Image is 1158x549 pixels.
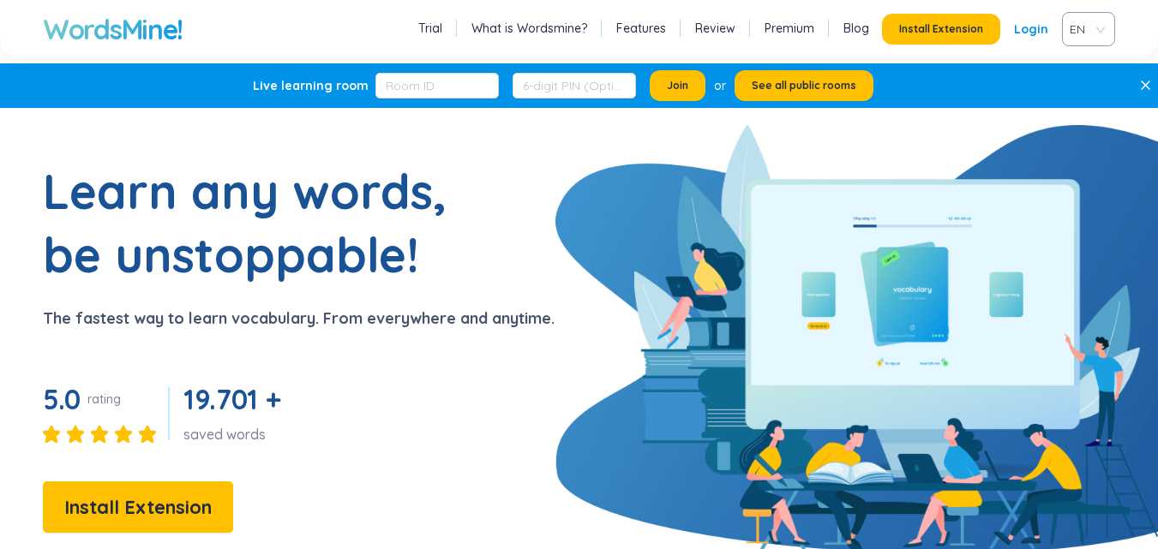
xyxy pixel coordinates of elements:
[183,425,287,444] div: saved words
[43,481,233,533] button: Install Extension
[513,73,636,98] input: 6-digit PIN (Optional)
[695,20,735,37] a: Review
[253,77,369,94] div: Live learning room
[418,20,442,37] a: Trial
[667,79,688,92] span: Join
[650,70,705,101] button: Join
[43,382,81,416] span: 5.0
[183,382,280,416] span: 19.701 +
[64,492,212,522] span: Install Extension
[765,20,814,37] a: Premium
[1070,16,1101,42] span: VIE
[43,12,183,46] a: WordsMine!
[616,20,666,37] a: Features
[714,76,726,95] div: or
[43,500,233,517] a: Install Extension
[43,307,555,331] p: The fastest way to learn vocabulary. From everywhere and anytime.
[43,159,471,286] h1: Learn any words, be unstoppable!
[882,14,1000,45] button: Install Extension
[1014,14,1048,45] a: Login
[843,20,869,37] a: Blog
[735,70,873,101] button: See all public rooms
[752,79,856,92] span: See all public rooms
[87,391,121,408] div: rating
[899,22,983,36] span: Install Extension
[375,73,499,98] input: Room ID
[471,20,587,37] a: What is Wordsmine?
